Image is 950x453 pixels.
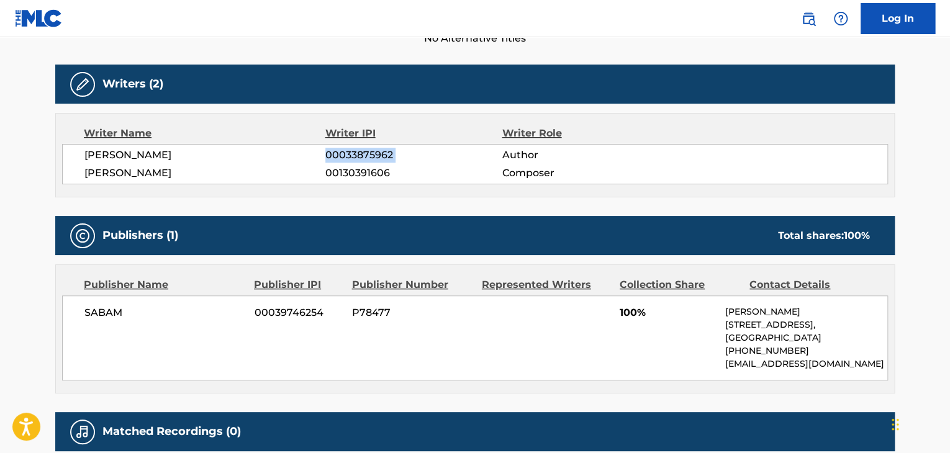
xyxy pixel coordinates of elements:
img: MLC Logo [15,9,63,27]
span: [PERSON_NAME] [84,148,325,163]
div: Represented Writers [482,277,610,292]
div: Collection Share [620,277,740,292]
iframe: Chat Widget [888,393,950,453]
span: No Alternative Titles [55,31,895,46]
img: search [801,11,816,26]
span: 00033875962 [325,148,502,163]
div: Publisher Name [84,277,245,292]
p: [PHONE_NUMBER] [725,344,887,357]
span: [PERSON_NAME] [84,166,325,181]
span: Composer [502,166,663,181]
div: Total shares: [778,228,870,243]
div: Writer Role [502,126,663,141]
div: Writer Name [84,126,325,141]
span: Author [502,148,663,163]
p: [EMAIL_ADDRESS][DOMAIN_NAME] [725,357,887,370]
div: Writer IPI [325,126,502,141]
h5: Publishers (1) [102,228,178,243]
div: Publisher Number [351,277,472,292]
img: Publishers [75,228,90,243]
span: 00039746254 [255,305,343,320]
img: Matched Recordings [75,424,90,439]
div: Drag [892,406,899,443]
img: help [833,11,848,26]
p: [STREET_ADDRESS], [725,318,887,331]
span: 100% [620,305,716,320]
p: [GEOGRAPHIC_DATA] [725,331,887,344]
img: Writers [75,77,90,92]
h5: Matched Recordings (0) [102,424,241,439]
p: [PERSON_NAME] [725,305,887,318]
span: 00130391606 [325,166,502,181]
h5: Writers (2) [102,77,163,91]
span: P78477 [352,305,473,320]
div: Publisher IPI [254,277,342,292]
span: 100 % [844,230,870,241]
div: Help [828,6,853,31]
a: Log In [861,3,935,34]
span: SABAM [84,305,245,320]
div: Contact Details [749,277,870,292]
a: Public Search [796,6,821,31]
